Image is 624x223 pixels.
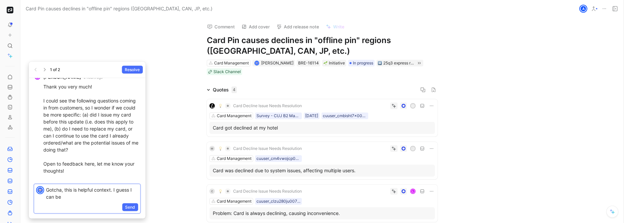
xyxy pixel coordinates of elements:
[122,203,138,211] button: Send
[50,66,60,73] div: 1 of 2
[125,204,135,211] span: Send
[35,74,40,79] div: M
[46,186,138,200] p: Gotcha, this is helpful context. I guess I can be
[84,74,103,80] small: 2 hours ago
[122,66,143,74] button: Resolve
[37,187,43,194] img: avatar
[125,66,140,73] span: Resolve
[43,83,140,174] p: Thank you very much! I could see the following questions coming in from customers, so I wonder if...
